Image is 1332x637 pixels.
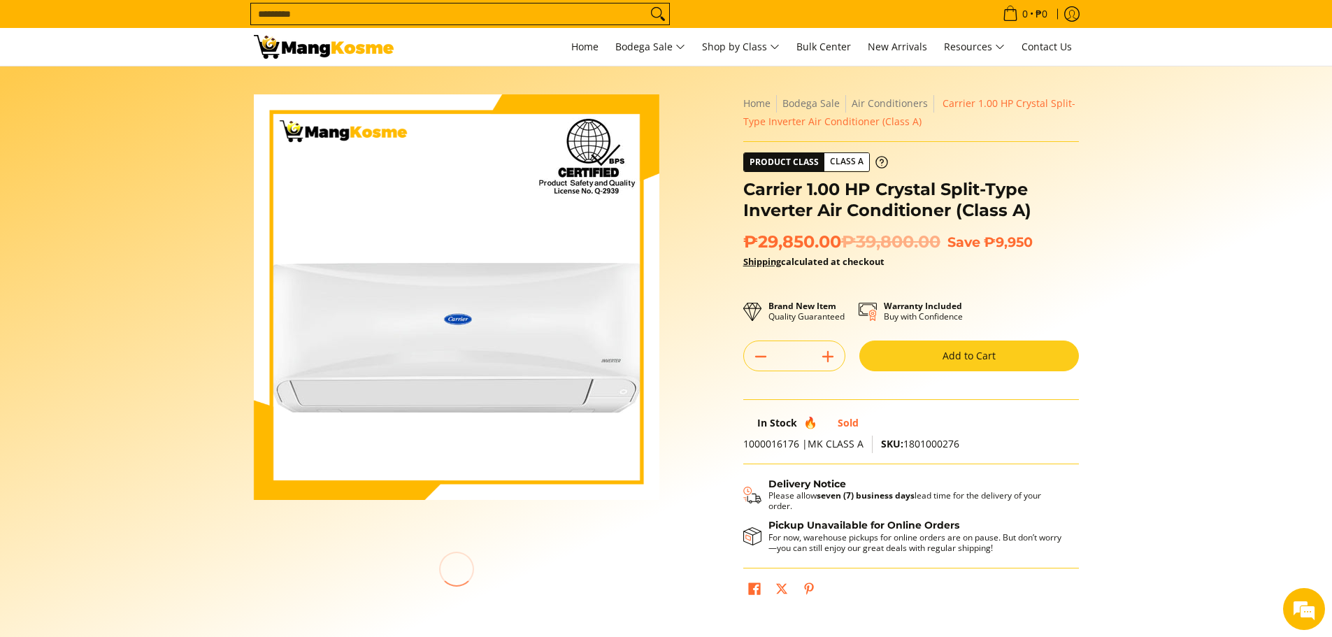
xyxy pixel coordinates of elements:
[615,38,685,56] span: Bodega Sale
[881,437,959,450] span: 1801000276
[1015,28,1079,66] a: Contact Us
[789,28,858,66] a: Bulk Center
[743,255,781,268] a: Shipping
[1022,40,1072,53] span: Contact Us
[881,437,903,450] span: SKU:
[838,416,859,429] span: Sold
[744,153,824,171] span: Product Class
[743,179,1079,221] h1: Carrier 1.00 HP Crystal Split-Type Inverter Air Conditioner (Class A)
[799,579,819,603] a: Pin on Pinterest
[796,40,851,53] span: Bulk Center
[768,532,1065,553] p: For now, warehouse pickups for online orders are on pause. But don’t worry—you can still enjoy ou...
[817,489,915,501] strong: seven (7) business days
[772,579,792,603] a: Post on X
[947,234,980,250] span: Save
[744,345,778,368] button: Subtract
[824,153,869,171] span: Class A
[564,28,606,66] a: Home
[743,96,1075,128] span: Carrier 1.00 HP Crystal Split-Type Inverter Air Conditioner (Class A)
[743,437,864,450] span: 1000016176 |MK CLASS A
[647,3,669,24] button: Search
[745,579,764,603] a: Share on Facebook
[464,524,554,615] img: Carrier 1.00 HP Crystal Split-Type Inverter Air Conditioner (Class A)-3
[568,524,659,615] img: Carrier 1.00 HP Crystal Split-Type Inverter Air Conditioner (Class A)-4
[841,231,940,252] del: ₱39,800.00
[768,490,1065,511] p: Please allow lead time for the delivery of your order.
[937,28,1012,66] a: Resources
[408,28,1079,66] nav: Main Menu
[695,28,787,66] a: Shop by Class
[743,96,771,110] a: Home
[1033,9,1050,19] span: ₱0
[571,40,599,53] span: Home
[254,35,394,59] img: Carrier 1 HP Crystal Split-Type Aircon (Class A) l Mang Kosme
[757,416,797,429] span: In Stock
[944,38,1005,56] span: Resources
[743,231,940,252] span: ₱29,850.00
[998,6,1052,22] span: •
[859,341,1079,371] button: Add to Cart
[852,96,928,110] a: Air Conditioners
[768,478,846,490] strong: Delivery Notice
[1020,9,1030,19] span: 0
[861,28,934,66] a: New Arrivals
[811,345,845,368] button: Add
[608,28,692,66] a: Bodega Sale
[743,478,1065,512] button: Shipping & Delivery
[768,300,836,312] strong: Brand New Item
[254,94,659,500] img: Carrier 1.00 HP Crystal Split-Type Inverter Air Conditioner (Class A)
[359,524,450,615] img: Carrier 1.00 HP Crystal Split-Type Inverter Air Conditioner (Class A)-2
[702,38,780,56] span: Shop by Class
[743,94,1079,131] nav: Breadcrumbs
[884,301,963,322] p: Buy with Confidence
[884,300,962,312] strong: Warranty Included
[768,519,959,531] strong: Pickup Unavailable for Online Orders
[782,96,840,110] a: Bodega Sale
[254,524,345,615] img: Carrier 1.00 HP Crystal Split-Type Inverter Air Conditioner (Class A)-1
[768,301,845,322] p: Quality Guaranteed
[984,234,1033,250] span: ₱9,950
[868,40,927,53] span: New Arrivals
[743,152,888,172] a: Product Class Class A
[743,255,885,268] strong: calculated at checkout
